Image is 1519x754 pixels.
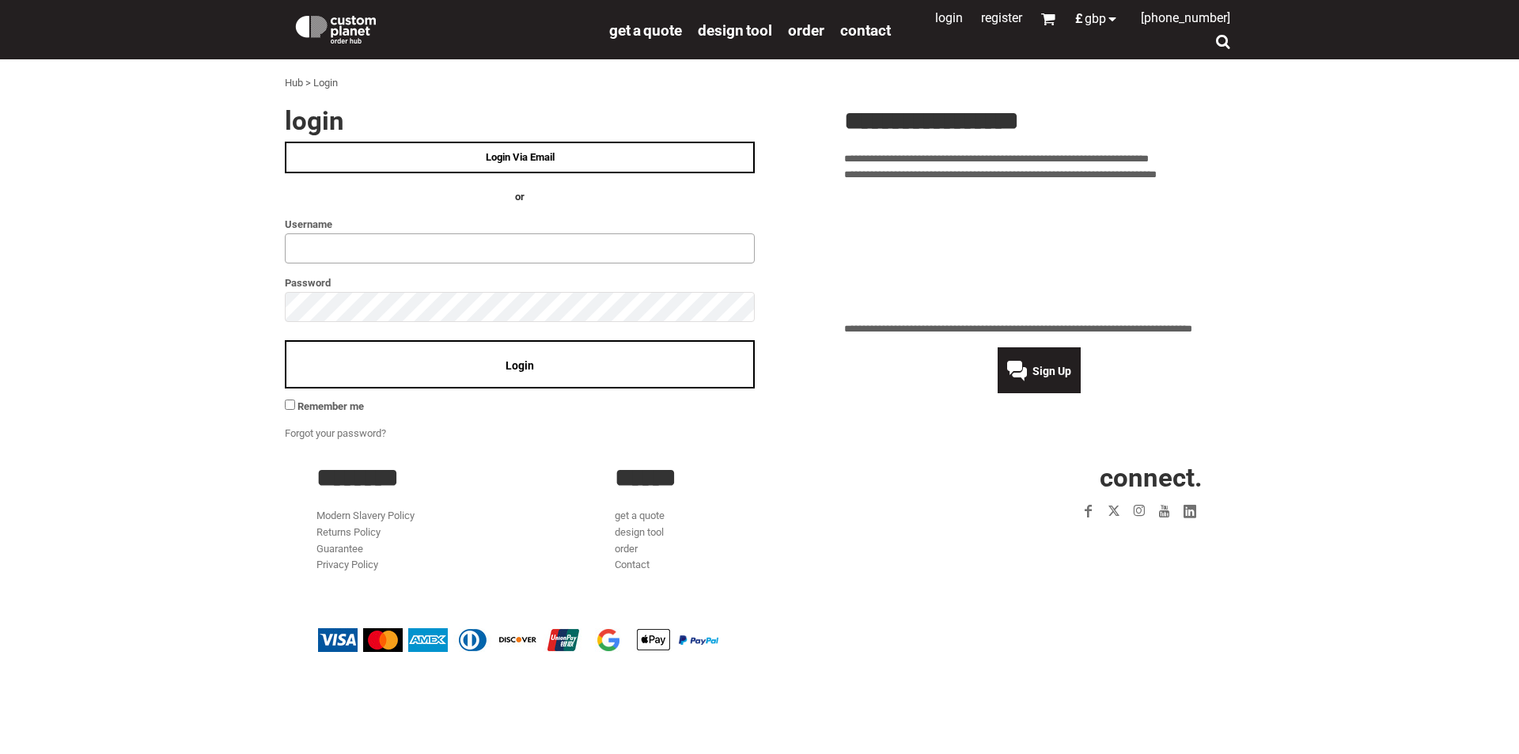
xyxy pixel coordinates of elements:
span: Login Via Email [486,151,555,163]
h2: Login [285,108,755,134]
span: design tool [698,21,772,40]
span: £ [1075,13,1085,25]
label: Password [285,274,755,292]
a: Guarantee [316,543,363,555]
a: Hub [285,77,303,89]
span: get a quote [609,21,682,40]
h2: CONNECT. [914,464,1203,491]
a: Register [981,10,1022,25]
img: Mastercard [363,628,403,652]
a: Modern Slavery Policy [316,510,415,521]
iframe: Customer reviews powered by Trustpilot [984,533,1203,552]
a: Login [935,10,963,25]
img: Visa [318,628,358,652]
a: design tool [615,526,664,538]
a: Custom Planet [285,4,601,51]
span: Sign Up [1032,365,1071,377]
img: PayPal [679,635,718,645]
img: American Express [408,628,448,652]
iframe: Customer reviews powered by Trustpilot [844,193,1234,312]
input: Remember me [285,400,295,410]
div: Login [313,75,338,92]
a: Contact [615,559,650,570]
span: GBP [1085,13,1106,25]
a: Login Via Email [285,142,755,173]
a: design tool [698,21,772,39]
div: > [305,75,311,92]
img: Apple Pay [634,628,673,652]
span: [PHONE_NUMBER] [1141,10,1230,25]
a: get a quote [615,510,665,521]
span: Login [506,359,534,372]
img: Discover [498,628,538,652]
label: Username [285,215,755,233]
img: Diners Club [453,628,493,652]
a: Forgot your password? [285,427,386,439]
a: order [615,543,638,555]
a: Privacy Policy [316,559,378,570]
h4: OR [285,189,755,206]
a: Returns Policy [316,526,381,538]
img: Google Pay [589,628,628,652]
img: China UnionPay [544,628,583,652]
span: order [788,21,824,40]
img: Custom Planet [293,12,379,44]
a: order [788,21,824,39]
a: get a quote [609,21,682,39]
span: Remember me [297,400,364,412]
span: Contact [840,21,891,40]
a: Contact [840,21,891,39]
